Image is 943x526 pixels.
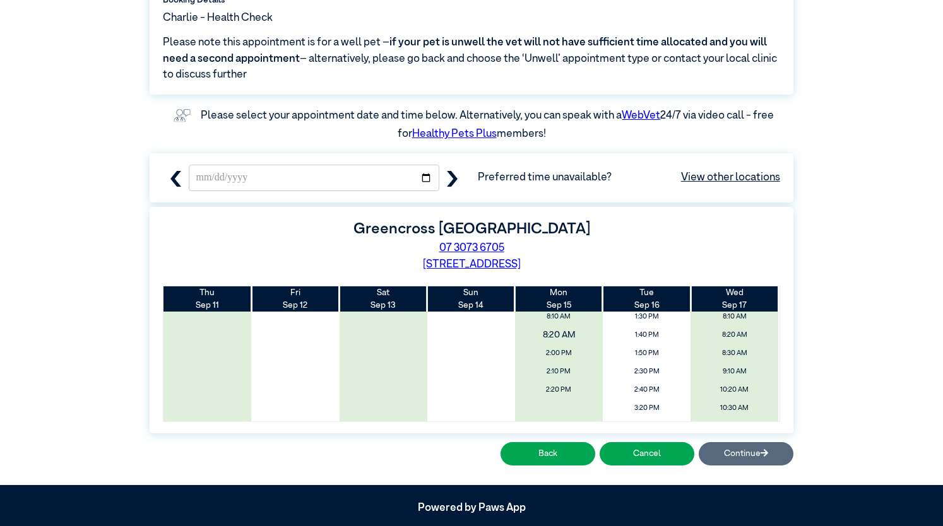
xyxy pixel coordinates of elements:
span: 8:10 AM [519,309,599,325]
span: 3:30 PM [607,419,687,435]
span: 8:10 AM [694,309,774,325]
span: 1:40 PM [607,327,687,343]
span: 8:30 AM [694,346,774,361]
th: Sep 13 [340,286,427,312]
a: Healthy Pets Plus [412,129,497,139]
span: 8:20 AM [507,325,611,345]
span: 9:10 AM [694,364,774,380]
span: 10:30 AM [694,400,774,416]
th: Sep 14 [427,286,515,312]
span: 2:10 PM [519,364,599,380]
span: 2:30 PM [607,364,687,380]
th: Sep 17 [691,286,778,312]
span: 2:00 PM [519,346,599,361]
th: Sep 15 [515,286,603,312]
button: Cancel [600,442,694,465]
span: 1:50 PM [607,346,687,361]
th: Sep 16 [603,286,691,312]
span: Charlie - Health Check [163,10,273,26]
button: Back [501,442,595,465]
span: 10:20 AM [694,382,774,398]
span: 3:20 PM [607,400,687,416]
span: 1:30 PM [607,309,687,325]
img: vet [169,105,195,126]
span: 2:40 PM [607,382,687,398]
span: 10:40 AM [694,419,774,435]
a: WebVet [622,110,660,121]
span: Preferred time unavailable? [478,170,780,186]
span: Please note this appointment is for a well pet – – alternatively, please go back and choose the ‘... [163,35,780,83]
label: Please select your appointment date and time below. Alternatively, you can speak with a 24/7 via ... [201,110,776,140]
h5: Powered by Paws App [150,502,793,515]
th: Sep 12 [251,286,339,312]
span: 8:20 AM [694,327,774,343]
label: Greencross [GEOGRAPHIC_DATA] [353,221,590,237]
th: Sep 11 [163,286,251,312]
span: 2:20 PM [519,382,599,398]
span: if your pet is unwell the vet will not have sufficient time allocated and you will need a second ... [163,37,767,64]
a: [STREET_ADDRESS] [423,259,521,270]
a: View other locations [681,170,780,186]
a: 07 3073 6705 [439,243,504,254]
